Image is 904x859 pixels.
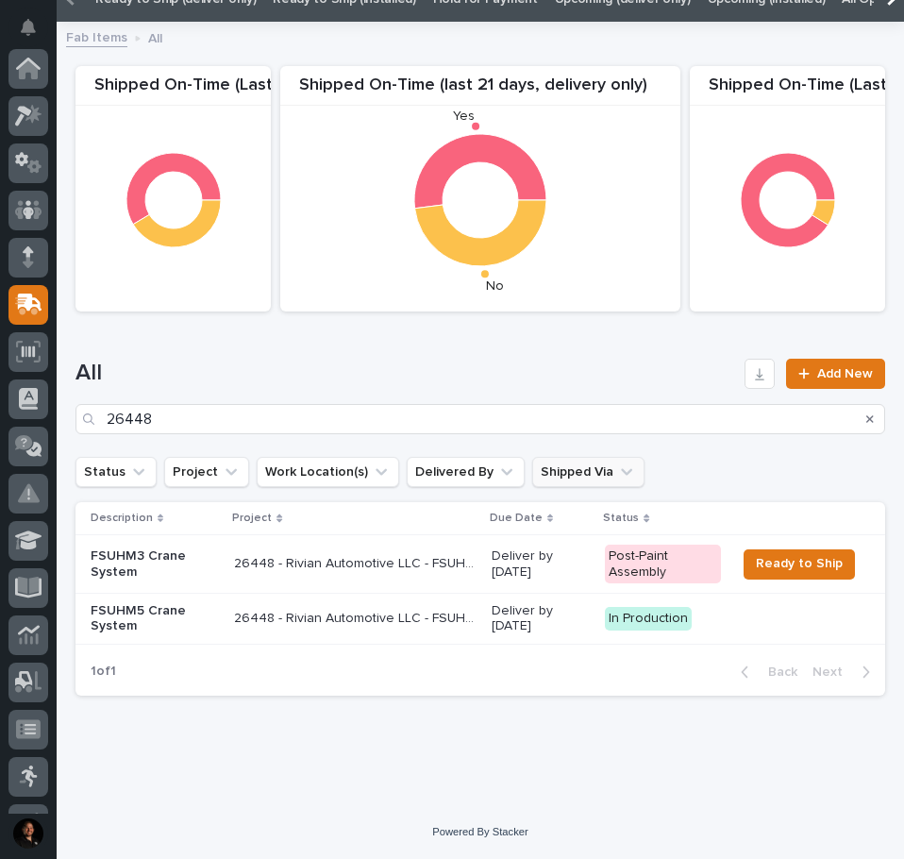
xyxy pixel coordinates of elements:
[432,826,527,837] a: Powered By Stacker
[75,593,885,644] tr: FSUHM5 Crane System26448 - Rivian Automotive LLC - FSUHM Cranes26448 - Rivian Automotive LLC - FS...
[75,535,885,594] tr: FSUHM3 Crane System26448 - Rivian Automotive LLC - FSUHM Cranes26448 - Rivian Automotive LLC - FS...
[805,664,885,681] button: Next
[407,457,525,487] button: Delivered By
[726,664,805,681] button: Back
[280,76,680,107] div: Shipped On-Time (last 21 days, delivery only)
[164,457,249,487] button: Project
[234,552,479,572] p: 26448 - Rivian Automotive LLC - FSUHM Cranes
[8,8,48,47] button: Notifications
[91,548,219,581] p: FSUHM3 Crane System
[490,508,543,529] p: Due Date
[75,76,271,107] div: Shipped On-Time (Last 90 Days, delivery only)
[757,664,797,681] span: Back
[603,508,639,529] p: Status
[234,607,479,627] p: 26448 - Rivian Automotive LLC - FSUHM Cranes
[91,508,153,529] p: Description
[812,664,854,681] span: Next
[148,26,162,47] p: All
[605,545,721,584] div: Post-Paint Assembly
[232,508,272,529] p: Project
[453,110,475,124] text: Yes
[744,549,855,580] button: Ready to Ship
[492,603,591,635] p: Deliver by [DATE]
[75,648,131,695] p: 1 of 1
[75,404,885,434] input: Search
[532,457,645,487] button: Shipped Via
[24,19,48,49] div: Notifications
[66,25,127,47] a: Fab Items
[756,552,843,575] span: Ready to Ship
[786,359,885,389] a: Add New
[91,603,219,635] p: FSUHM5 Crane System
[75,360,737,387] h1: All
[486,279,504,293] text: No
[817,367,873,380] span: Add New
[492,548,591,581] p: Deliver by [DATE]
[690,76,885,107] div: Shipped On-Time (Last 90 days, installation only)
[605,607,692,631] div: In Production
[8,814,48,853] button: users-avatar
[75,457,157,487] button: Status
[257,457,399,487] button: Work Location(s)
